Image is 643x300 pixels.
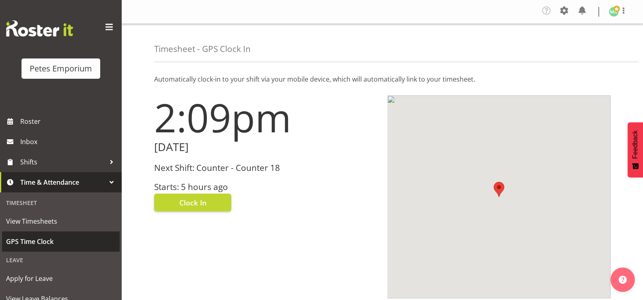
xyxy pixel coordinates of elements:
span: Time & Attendance [20,176,105,188]
a: Apply for Leave [2,268,120,289]
button: Clock In [154,194,231,212]
h3: Next Shift: Counter - Counter 18 [154,163,378,173]
h3: Starts: 5 hours ago [154,182,378,192]
h2: [DATE] [154,141,378,153]
div: Leave [2,252,120,268]
span: View Timesheets [6,215,116,227]
span: GPS Time Clock [6,235,116,248]
div: Timesheet [2,194,120,211]
img: melanie-richardson713.jpg [609,7,619,17]
span: Roster [20,115,118,127]
span: Apply for Leave [6,272,116,285]
span: Inbox [20,136,118,148]
span: Shifts [20,156,105,168]
img: help-xxl-2.png [619,276,627,284]
a: GPS Time Clock [2,231,120,252]
button: Feedback - Show survey [628,122,643,177]
h1: 2:09pm [154,95,378,139]
h4: Timesheet - GPS Clock In [154,44,251,54]
a: View Timesheets [2,211,120,231]
p: Automatically clock-in to your shift via your mobile device, which will automatically link to you... [154,74,611,84]
span: Clock In [179,197,206,208]
div: Petes Emporium [30,63,92,75]
span: Feedback [632,130,639,159]
img: Rosterit website logo [6,20,73,37]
